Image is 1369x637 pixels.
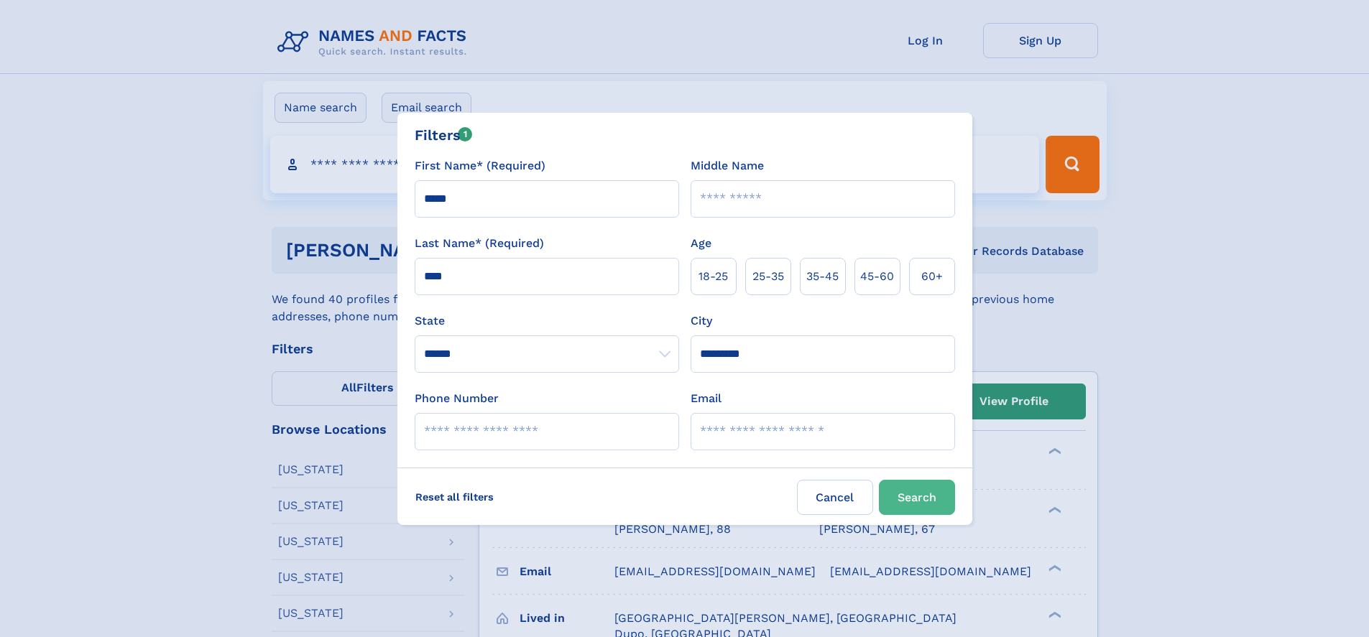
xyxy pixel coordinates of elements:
[415,157,545,175] label: First Name* (Required)
[415,124,473,146] div: Filters
[699,268,728,285] span: 18‑25
[797,480,873,515] label: Cancel
[415,312,679,330] label: State
[879,480,955,515] button: Search
[415,390,499,407] label: Phone Number
[860,268,894,285] span: 45‑60
[691,390,722,407] label: Email
[415,235,544,252] label: Last Name* (Required)
[691,312,712,330] label: City
[691,235,711,252] label: Age
[406,480,503,514] label: Reset all filters
[752,268,784,285] span: 25‑35
[806,268,839,285] span: 35‑45
[921,268,943,285] span: 60+
[691,157,764,175] label: Middle Name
